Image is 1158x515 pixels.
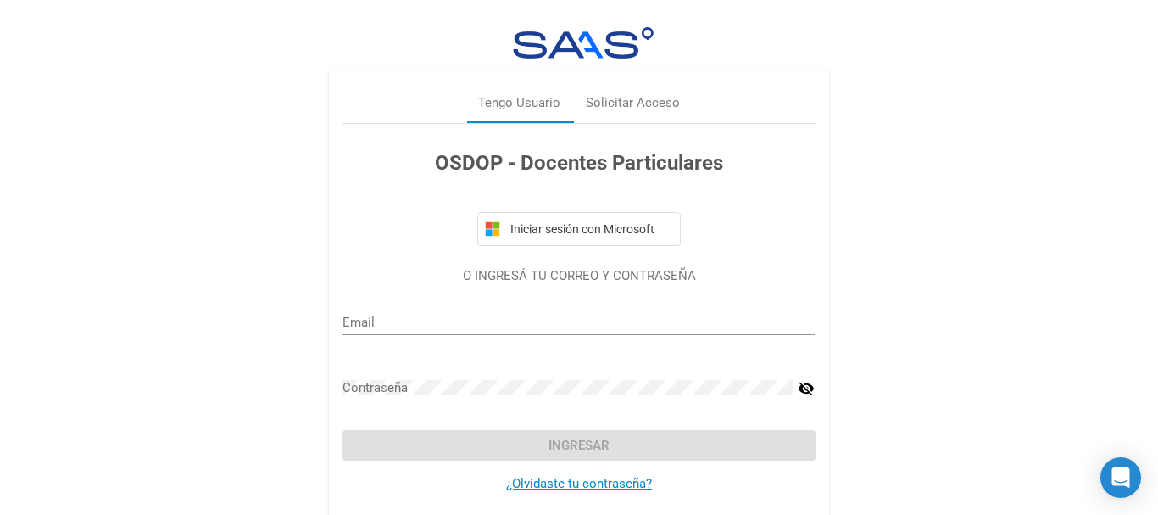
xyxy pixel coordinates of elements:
[478,93,560,113] div: Tengo Usuario
[798,378,815,399] mat-icon: visibility_off
[342,266,815,286] p: O INGRESÁ TU CORREO Y CONTRASEÑA
[586,93,680,113] div: Solicitar Acceso
[507,222,673,236] span: Iniciar sesión con Microsoft
[342,148,815,178] h3: OSDOP - Docentes Particulares
[548,438,610,453] span: Ingresar
[477,212,681,246] button: Iniciar sesión con Microsoft
[506,476,652,491] a: ¿Olvidaste tu contraseña?
[342,430,815,461] button: Ingresar
[1100,457,1141,498] div: Open Intercom Messenger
